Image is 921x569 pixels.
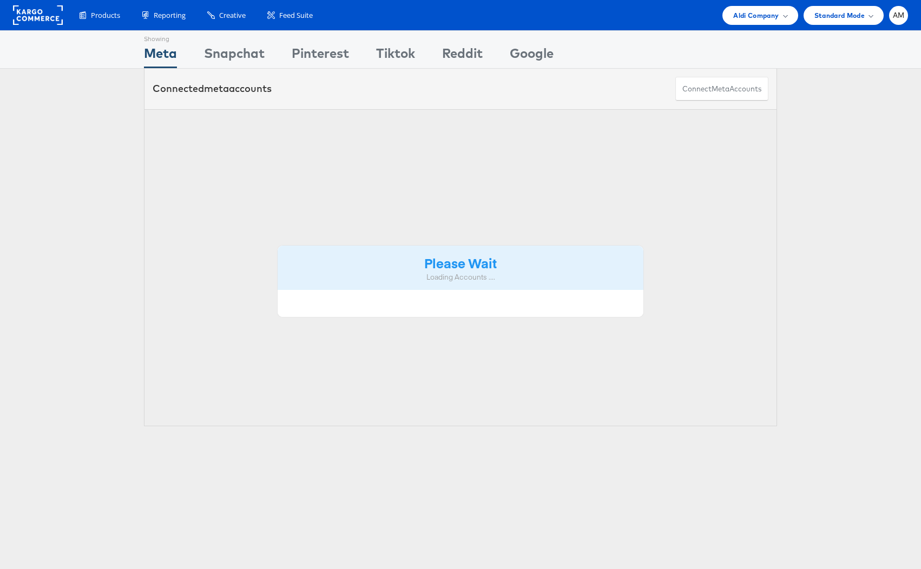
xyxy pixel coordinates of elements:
[510,44,554,68] div: Google
[424,254,497,272] strong: Please Wait
[675,77,768,101] button: ConnectmetaAccounts
[91,10,120,21] span: Products
[153,82,272,96] div: Connected accounts
[154,10,186,21] span: Reporting
[286,272,635,282] div: Loading Accounts ....
[733,10,779,21] span: Aldi Company
[144,44,177,68] div: Meta
[893,12,905,19] span: AM
[204,44,265,68] div: Snapchat
[279,10,313,21] span: Feed Suite
[376,44,415,68] div: Tiktok
[712,84,729,94] span: meta
[292,44,349,68] div: Pinterest
[219,10,246,21] span: Creative
[442,44,483,68] div: Reddit
[204,82,229,95] span: meta
[814,10,865,21] span: Standard Mode
[144,31,177,44] div: Showing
